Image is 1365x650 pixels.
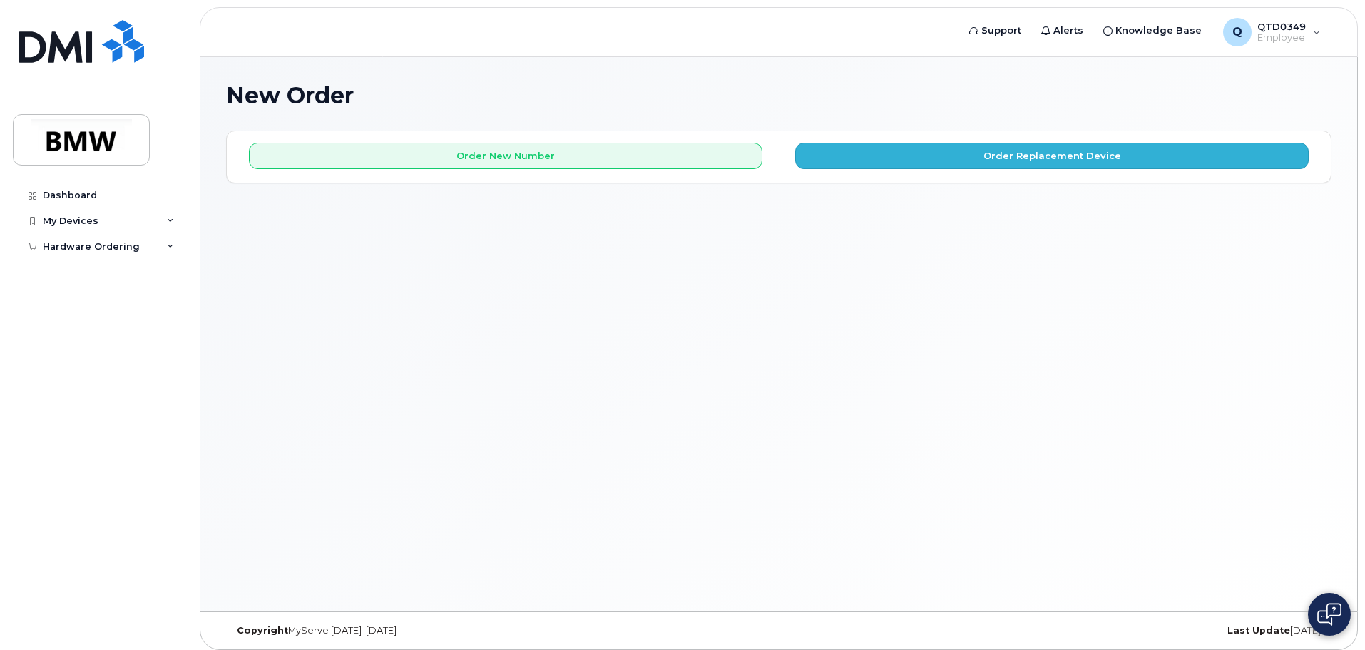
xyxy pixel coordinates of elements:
[1317,603,1341,626] img: Open chat
[226,625,595,636] div: MyServe [DATE]–[DATE]
[1227,625,1290,636] strong: Last Update
[226,83,1331,108] h1: New Order
[963,625,1331,636] div: [DATE]
[795,143,1309,169] button: Order Replacement Device
[249,143,762,169] button: Order New Number
[237,625,288,636] strong: Copyright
